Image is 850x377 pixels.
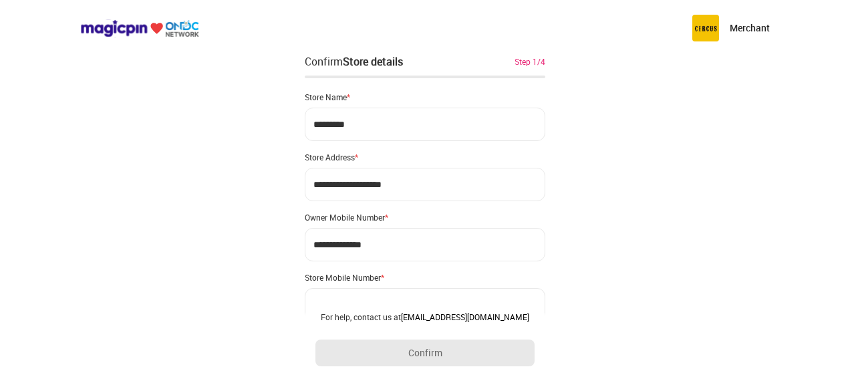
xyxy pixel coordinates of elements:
img: circus.b677b59b.png [692,15,719,41]
p: Merchant [730,21,770,35]
div: Step 1/4 [515,55,545,68]
div: Store Name [305,92,545,102]
div: For help, contact us at [315,311,535,322]
div: Confirm [305,53,403,70]
div: Store details [343,54,403,69]
img: ondc-logo-new-small.8a59708e.svg [80,19,199,37]
div: Owner Mobile Number [305,212,545,223]
div: Store Mobile Number [305,272,545,283]
div: Store Address [305,152,545,162]
a: [EMAIL_ADDRESS][DOMAIN_NAME] [401,311,529,322]
button: Confirm [315,340,535,366]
